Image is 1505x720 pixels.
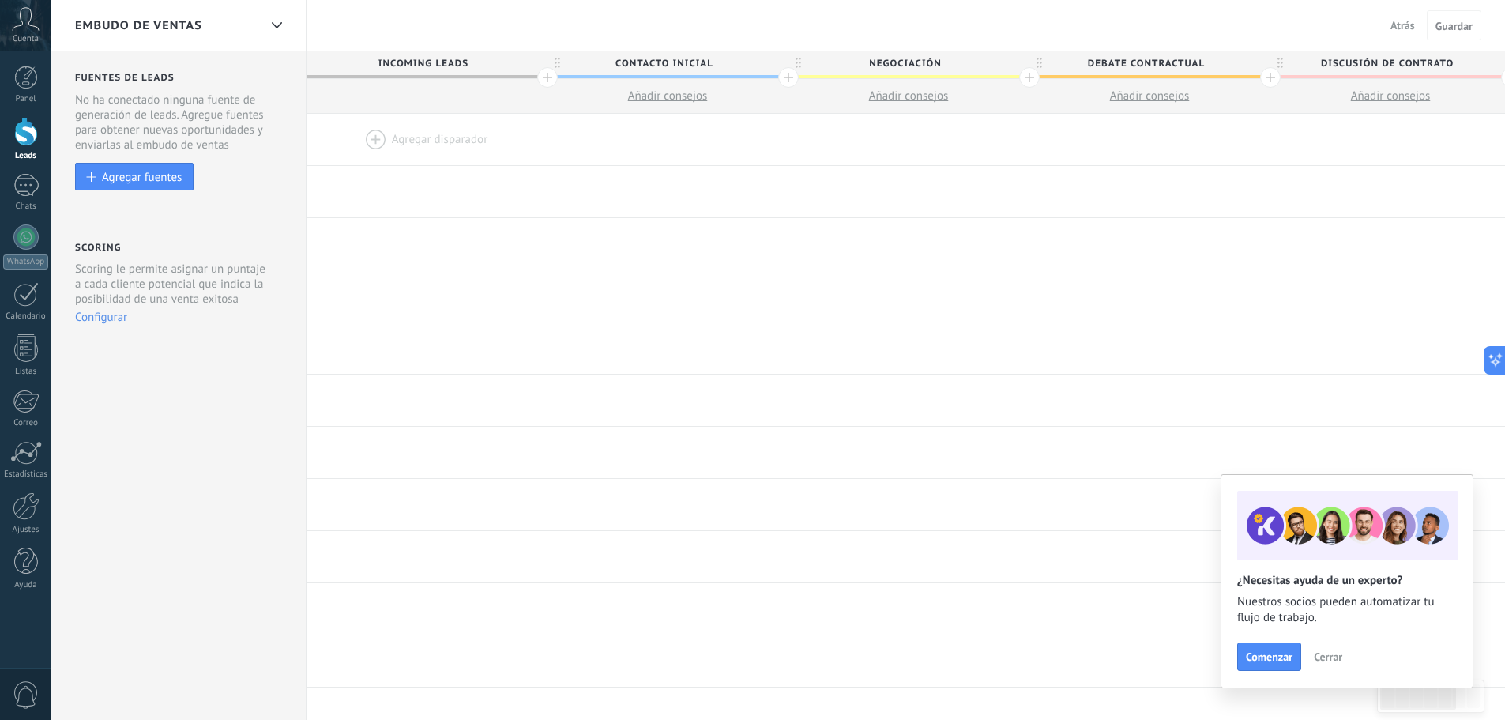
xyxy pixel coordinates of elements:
[3,367,49,377] div: Listas
[75,18,202,33] span: Embudo de ventas
[75,92,285,153] div: No ha conectado ninguna fuente de generación de leads. Agregue fuentes para obtener nuevas oportu...
[3,580,49,590] div: Ayuda
[1307,645,1349,669] button: Cerrar
[307,51,547,75] div: Incoming leads
[547,51,780,76] span: Contacto inicial
[3,202,49,212] div: Chats
[3,311,49,322] div: Calendario
[788,79,1029,113] button: Añadir consejos
[102,170,182,183] div: Agregar fuentes
[1110,89,1190,104] span: Añadir consejos
[547,51,788,75] div: Contacto inicial
[263,10,290,41] div: Embudo de ventas
[3,94,49,104] div: Panel
[75,310,127,325] button: Configurar
[3,254,48,270] div: WhatsApp
[788,51,1029,75] div: Negociación
[1237,573,1457,588] h2: ¿Necesitas ayuda de un experto?
[75,72,285,84] h2: Fuentes de leads
[1427,10,1481,40] button: Guardar
[3,151,49,161] div: Leads
[75,262,272,307] p: Scoring le permite asignar un puntaje a cada cliente potencial que indica la posibilidad de una v...
[3,525,49,535] div: Ajustes
[1435,21,1473,32] span: Guardar
[628,89,708,104] span: Añadir consejos
[1246,651,1292,662] span: Comenzar
[75,163,194,190] button: Agregar fuentes
[3,469,49,480] div: Estadísticas
[1029,51,1270,75] div: Debate contractual
[1029,79,1270,113] button: Añadir consejos
[1237,594,1457,626] span: Nuestros socios pueden automatizar tu flujo de trabajo.
[788,51,1021,76] span: Negociación
[13,34,39,44] span: Cuenta
[1029,51,1262,76] span: Debate contractual
[869,89,949,104] span: Añadir consejos
[1314,651,1342,662] span: Cerrar
[75,242,121,254] h2: Scoring
[1270,51,1503,76] span: Discusión de contrato
[1237,643,1301,671] button: Comenzar
[547,79,788,113] button: Añadir consejos
[1351,89,1431,104] span: Añadir consejos
[307,51,539,76] span: Incoming leads
[3,418,49,428] div: Correo
[1390,18,1415,32] span: Atrás
[1384,13,1421,37] button: Atrás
